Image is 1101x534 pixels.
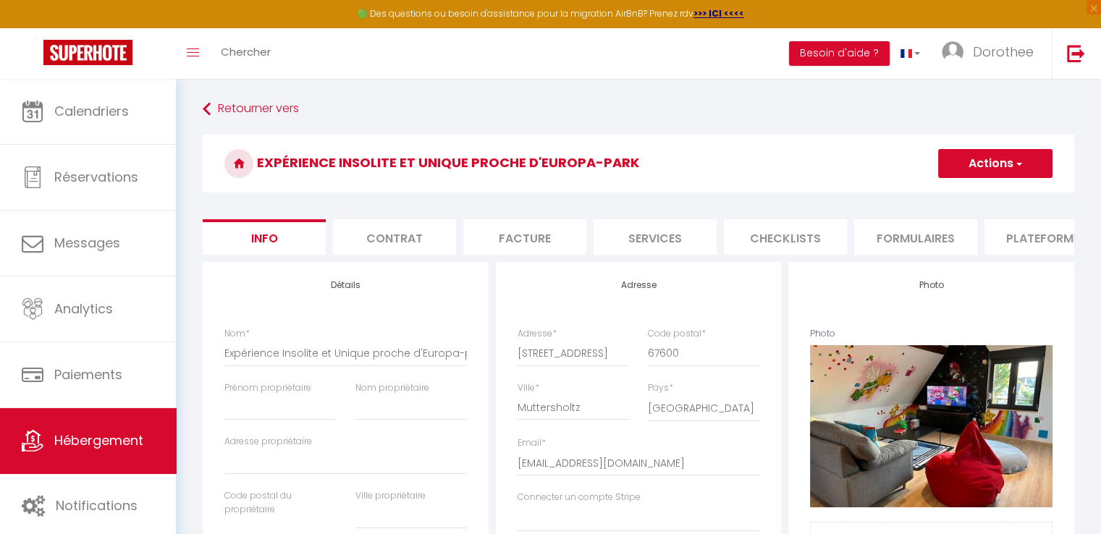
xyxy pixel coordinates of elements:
[463,219,586,255] li: Facture
[648,381,673,395] label: Pays
[973,43,1034,61] span: Dorothee
[518,327,557,341] label: Adresse
[203,219,326,255] li: Info
[333,219,456,255] li: Contrat
[724,219,847,255] li: Checklists
[518,491,641,504] label: Connecter un compte Stripe
[224,435,312,449] label: Adresse propriétaire
[942,41,963,63] img: ...
[594,219,717,255] li: Services
[518,436,546,450] label: Email
[54,365,122,383] span: Paiements
[210,28,282,79] a: Chercher
[224,489,336,517] label: Code postal du propriétaire
[203,96,1074,122] a: Retourner vers
[54,300,113,318] span: Analytics
[810,327,835,341] label: Photo
[203,135,1074,192] h3: Expérience Insolite et Unique proche d'Europa-park
[224,327,250,341] label: Nom
[931,28,1052,79] a: ... Dorothee
[810,280,1053,290] h4: Photo
[56,496,138,514] span: Notifications
[221,44,271,59] span: Chercher
[355,381,429,395] label: Nom propriétaire
[54,431,143,449] span: Hébergement
[224,381,311,395] label: Prénom propriétaire
[518,280,760,290] h4: Adresse
[355,489,426,503] label: Ville propriétaire
[224,280,467,290] h4: Détails
[938,149,1053,178] button: Actions
[54,168,138,186] span: Réservations
[789,41,890,66] button: Besoin d'aide ?
[693,7,744,20] a: >>> ICI <<<<
[54,102,129,120] span: Calendriers
[54,234,120,252] span: Messages
[518,381,539,395] label: Ville
[648,327,706,341] label: Code postal
[1067,44,1085,62] img: logout
[854,219,977,255] li: Formulaires
[43,40,132,65] img: Super Booking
